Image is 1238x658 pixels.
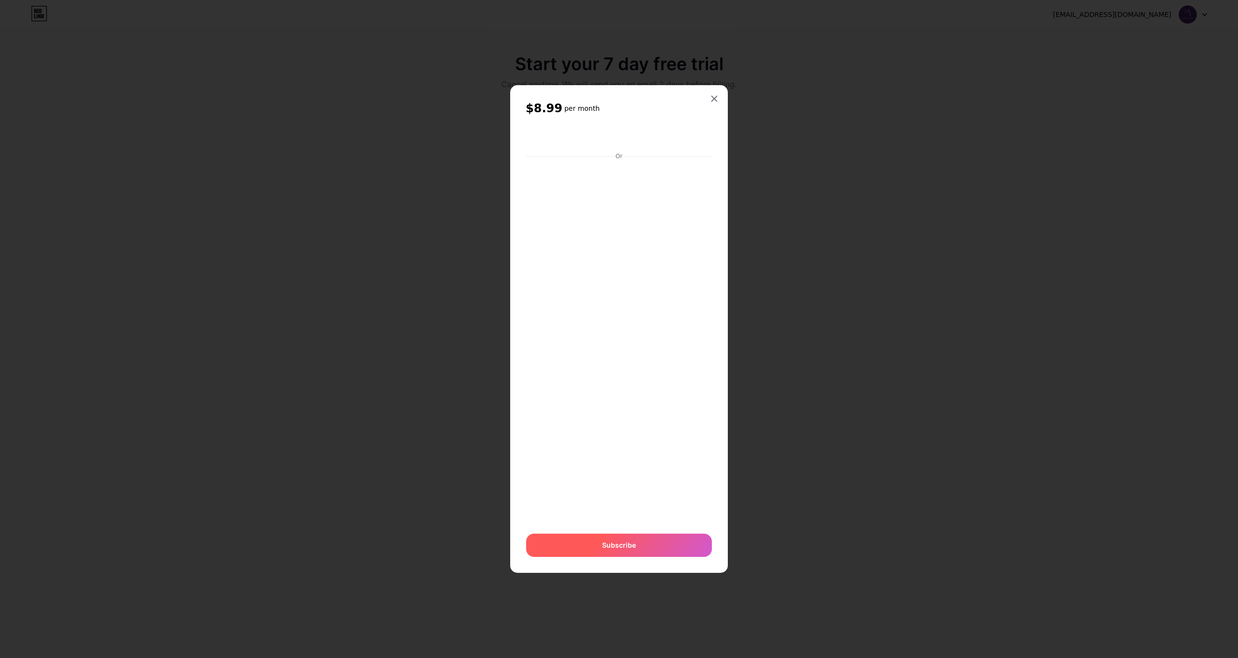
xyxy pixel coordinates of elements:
iframe: Secure payment button frame [526,126,712,150]
div: Or [614,152,624,160]
h6: per month [564,104,600,113]
span: $8.99 [526,101,562,116]
iframe: Secure payment input frame [524,161,714,524]
span: Subscribe [602,540,636,550]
